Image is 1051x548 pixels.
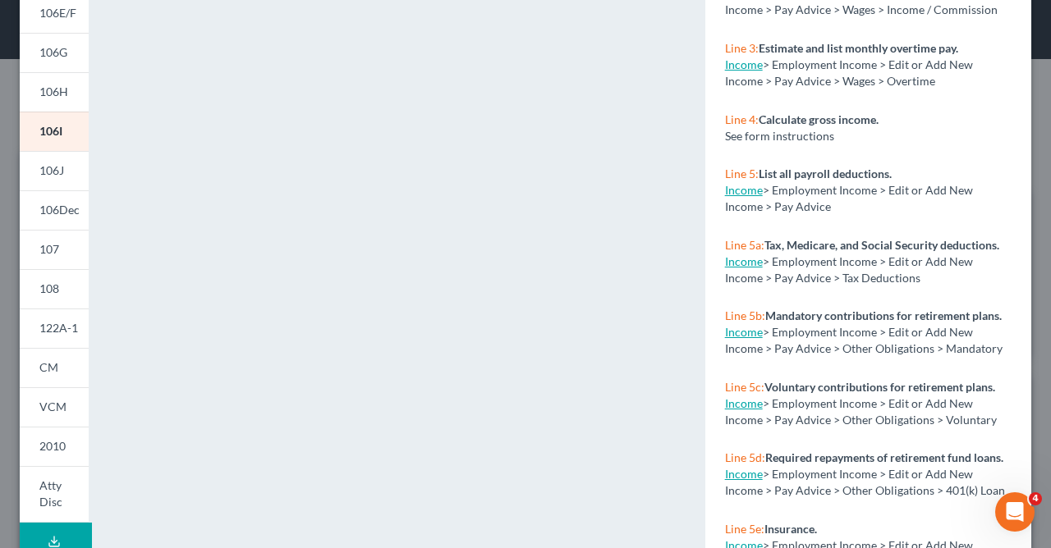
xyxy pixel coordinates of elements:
span: 106J [39,163,64,177]
a: Income [725,254,763,268]
a: 2010 [20,427,89,466]
span: Line 5: [725,167,759,180]
span: See form instructions [725,129,834,143]
strong: List all payroll deductions. [759,167,892,180]
span: > Employment Income > Edit or Add New Income > Pay Advice > Other Obligations > Mandatory [725,325,1003,355]
a: Income [725,396,763,410]
span: > Employment Income > Edit or Add New Income > Pay Advice > Tax Deductions [725,254,973,285]
span: 106I [39,124,62,138]
span: Line 4: [725,112,759,126]
a: Income [725,183,763,197]
a: CM [20,348,89,387]
span: Line 5a: [725,238,764,252]
strong: Insurance. [764,522,817,536]
a: Income [725,57,763,71]
span: 4 [1029,492,1042,505]
strong: Required repayments of retirement fund loans. [765,450,1003,464]
a: VCM [20,387,89,427]
span: CM [39,360,58,374]
span: 106G [39,45,67,59]
span: > Employment Income > Edit or Add New Income > Pay Advice > Other Obligations > Voluntary [725,396,997,427]
span: 106H [39,84,68,98]
a: 107 [20,230,89,269]
span: > Employment Income > Edit or Add New Income > Pay Advice > Wages > Overtime [725,57,973,88]
strong: Voluntary contributions for retirement plans. [764,380,995,394]
a: Income [725,325,763,339]
a: 106G [20,33,89,72]
span: > Employment Income > Edit or Add New Income > Pay Advice [725,183,973,213]
strong: Mandatory contributions for retirement plans. [765,308,1002,322]
a: 108 [20,269,89,308]
span: 108 [39,281,59,295]
a: Income [725,467,763,481]
iframe: Intercom live chat [995,492,1035,532]
a: 106J [20,151,89,190]
span: 106Dec [39,203,80,217]
span: Atty Disc [39,478,62,509]
strong: Estimate and list monthly overtime pay. [759,41,958,55]
span: Line 3: [725,41,759,55]
span: 107 [39,242,59,256]
span: 2010 [39,439,66,453]
span: Line 5c: [725,380,764,394]
strong: Tax, Medicare, and Social Security deductions. [764,238,999,252]
span: Line 5e: [725,522,764,536]
a: Atty Disc [20,466,89,523]
span: 122A-1 [39,321,78,335]
a: 106Dec [20,190,89,230]
span: VCM [39,400,67,413]
span: > Employment Income > Edit or Add New Income > Pay Advice > Other Obligations > 401(k) Loan [725,467,1005,497]
a: 122A-1 [20,308,89,348]
span: 106E/F [39,6,76,20]
span: Line 5b: [725,308,765,322]
strong: Calculate gross income. [759,112,879,126]
span: Line 5d: [725,450,765,464]
a: 106I [20,112,89,151]
a: 106H [20,72,89,112]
